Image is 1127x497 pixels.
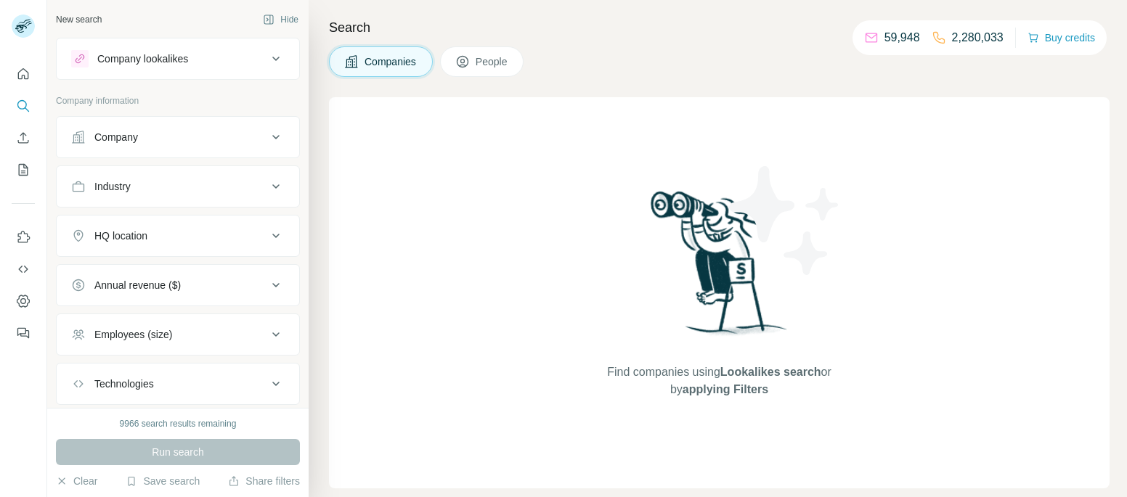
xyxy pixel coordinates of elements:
[126,474,200,488] button: Save search
[12,93,35,119] button: Search
[1028,28,1095,48] button: Buy credits
[12,125,35,151] button: Enrich CSV
[12,224,35,250] button: Use Surfe on LinkedIn
[12,288,35,314] button: Dashboard
[57,218,299,253] button: HQ location
[94,229,147,243] div: HQ location
[94,327,172,342] div: Employees (size)
[329,17,1110,38] h4: Search
[365,54,418,69] span: Companies
[57,41,299,76] button: Company lookalikes
[120,417,237,430] div: 9966 search results remaining
[12,320,35,346] button: Feedback
[644,187,795,349] img: Surfe Illustration - Woman searching with binoculars
[720,366,821,378] span: Lookalikes search
[57,317,299,352] button: Employees (size)
[57,169,299,204] button: Industry
[57,120,299,155] button: Company
[94,130,138,144] div: Company
[12,256,35,282] button: Use Surfe API
[952,29,1004,46] p: 2,280,033
[228,474,300,488] button: Share filters
[603,363,835,398] span: Find companies using or by
[56,94,300,107] p: Company information
[94,278,181,292] div: Annual revenue ($)
[683,383,768,395] span: applying Filters
[57,268,299,303] button: Annual revenue ($)
[56,474,97,488] button: Clear
[12,61,35,87] button: Quick start
[56,13,102,26] div: New search
[476,54,509,69] span: People
[57,366,299,401] button: Technologies
[720,155,850,286] img: Surfe Illustration - Stars
[94,377,154,391] div: Technologies
[97,52,188,66] div: Company lookalikes
[884,29,920,46] p: 59,948
[94,179,131,194] div: Industry
[253,9,309,30] button: Hide
[12,157,35,183] button: My lists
